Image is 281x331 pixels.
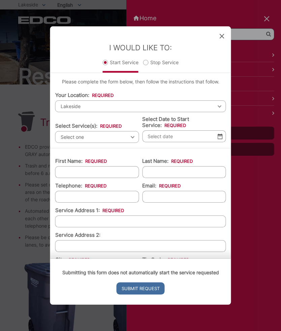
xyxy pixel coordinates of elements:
[55,78,226,85] p: Please complete the form below, then follow the instructions that follow.
[142,183,181,189] label: Email:
[142,130,226,142] input: Select date
[103,59,138,73] label: Start Service
[55,207,124,213] label: Service Address 1:
[117,282,165,295] input: Submit Request
[55,123,122,129] label: Select Service(s):
[62,270,219,275] strong: Submitting this form does not automatically start the service requested
[142,116,226,128] label: Select Date to Start Service:
[143,59,179,73] label: Stop Service
[55,232,100,238] label: Service Address 2:
[109,43,172,52] label: I Would Like To:
[55,131,139,143] span: Select one
[218,133,223,139] img: Select date
[55,158,107,164] label: First Name:
[55,183,106,189] label: Telephone:
[142,158,193,164] label: Last Name:
[55,92,114,98] label: Your Location:
[55,100,226,112] span: Lakeside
